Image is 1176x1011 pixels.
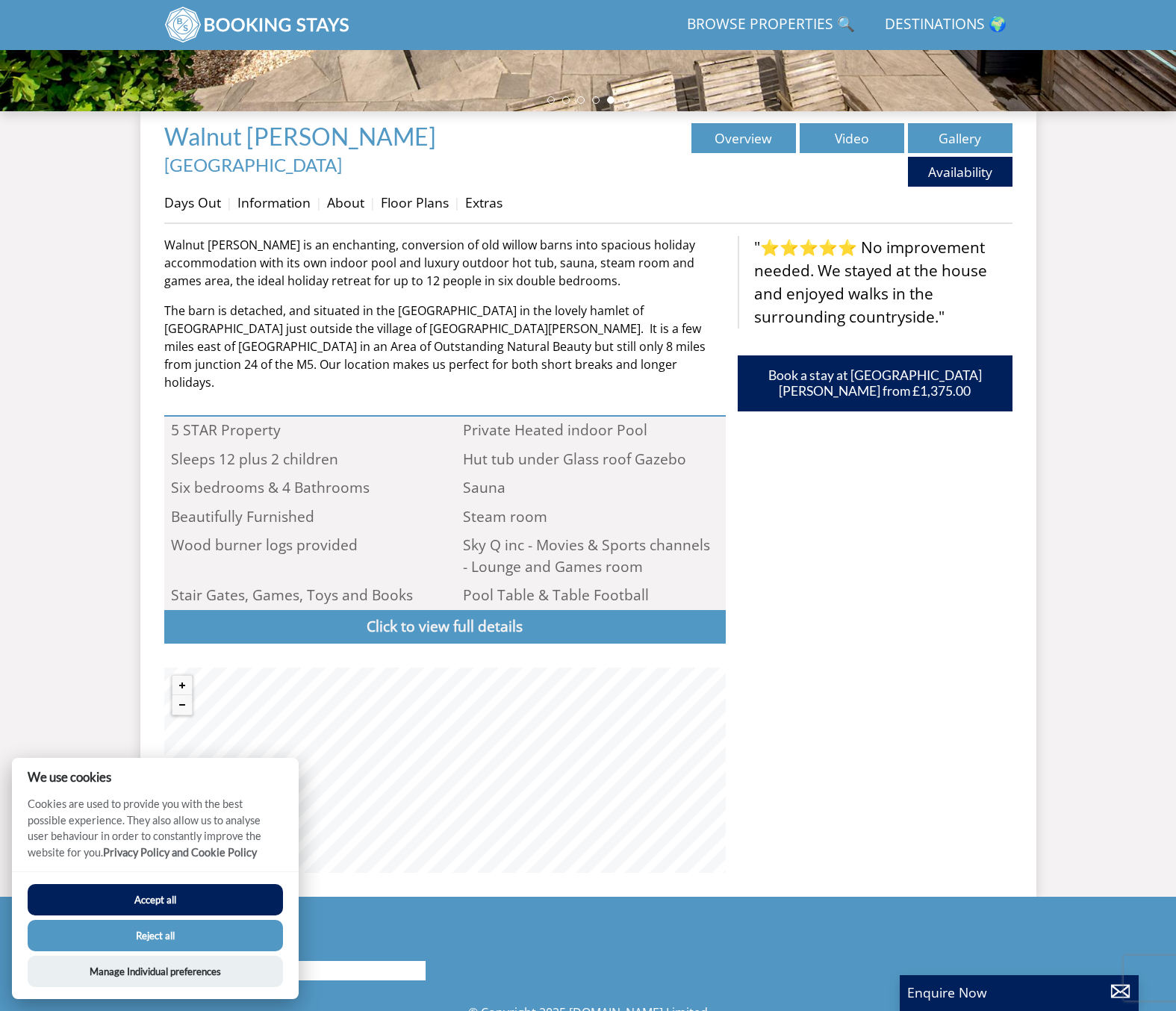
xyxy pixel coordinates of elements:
a: Browse Properties 🔍 [681,8,861,42]
li: Six bedrooms & 4 Bathrooms [164,473,434,502]
a: Floor Plans [381,193,449,211]
p: The barn is detached, and situated in the [GEOGRAPHIC_DATA] in the lovely hamlet of [GEOGRAPHIC_D... [164,302,726,391]
h2: We use cookies [12,770,299,784]
button: Zoom out [172,695,192,715]
li: Stair Gates, Games, Toys and Books [164,581,434,609]
a: Destinations 🌍 [879,8,1012,42]
p: Walnut [PERSON_NAME] is an enchanting, conversion of old willow barns into spacious holiday accom... [164,236,726,290]
a: Book a stay at [GEOGRAPHIC_DATA][PERSON_NAME] from £1,375.00 [738,355,1012,411]
img: BookingStays [164,6,351,43]
blockquote: "⭐⭐⭐⭐⭐ No improvement needed. We stayed at the house and enjoyed walks in the surrounding country... [738,236,1012,329]
a: About [327,193,364,211]
li: Wood burner logs provided [164,531,434,581]
a: Walnut [PERSON_NAME] [164,122,441,151]
li: Steam room [456,503,726,531]
a: Gallery [908,123,1012,153]
li: Sleeps 12 plus 2 children [164,445,434,473]
span: Walnut [PERSON_NAME] [164,122,436,151]
li: Pool Table & Table Football [456,581,726,609]
p: Cookies are used to provide you with the best possible experience. They also allow us to analyse ... [12,796,299,871]
li: Sky Q inc - Movies & Sports channels - Lounge and Games room [456,531,726,581]
button: Manage Individual preferences [28,956,283,987]
p: Enquire Now [907,983,1131,1002]
button: Zoom in [172,676,192,695]
a: Video [800,123,904,153]
li: Beautifully Furnished [164,503,434,531]
a: Click to view full details [164,610,726,644]
button: Reject all [28,920,283,951]
a: Extras [465,193,503,211]
a: Availability [908,157,1012,187]
a: Overview [691,123,796,153]
li: 5 STAR Property [164,417,434,445]
a: Privacy Policy and Cookie Policy [103,846,257,859]
a: Information [237,193,311,211]
canvas: Map [164,668,726,873]
li: Sauna [456,473,726,502]
a: [GEOGRAPHIC_DATA] [164,154,342,175]
a: Days Out [164,193,221,211]
button: Accept all [28,884,283,915]
li: Private Heated indoor Pool [456,417,726,445]
li: Hut tub under Glass roof Gazebo [456,445,726,473]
